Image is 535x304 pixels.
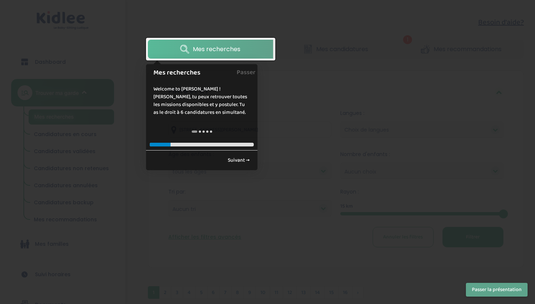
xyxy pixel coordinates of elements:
[148,40,273,59] a: Mes recherches
[153,68,240,78] h1: Mes recherches
[146,78,257,124] div: Welcome to [PERSON_NAME] ! [PERSON_NAME], tu peux retrouver toutes les missions disponibles et y ...
[237,64,256,81] a: Passer
[466,283,528,297] button: Passer la présentation
[224,154,254,166] a: Suivant →
[193,44,240,54] span: Mes recherches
